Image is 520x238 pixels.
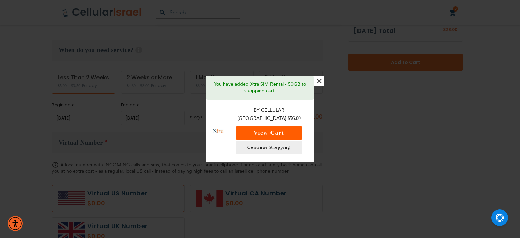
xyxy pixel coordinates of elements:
[8,216,23,231] div: Accessibility Menu
[211,81,309,94] p: You have added Xtra SIM Rental - 50GB to shopping cart.
[314,76,324,86] button: ×
[288,116,301,121] span: $56.00
[236,126,302,140] button: View Cart
[231,106,308,123] p: By Cellular [GEOGRAPHIC_DATA]:
[236,141,302,154] a: Continue Shopping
